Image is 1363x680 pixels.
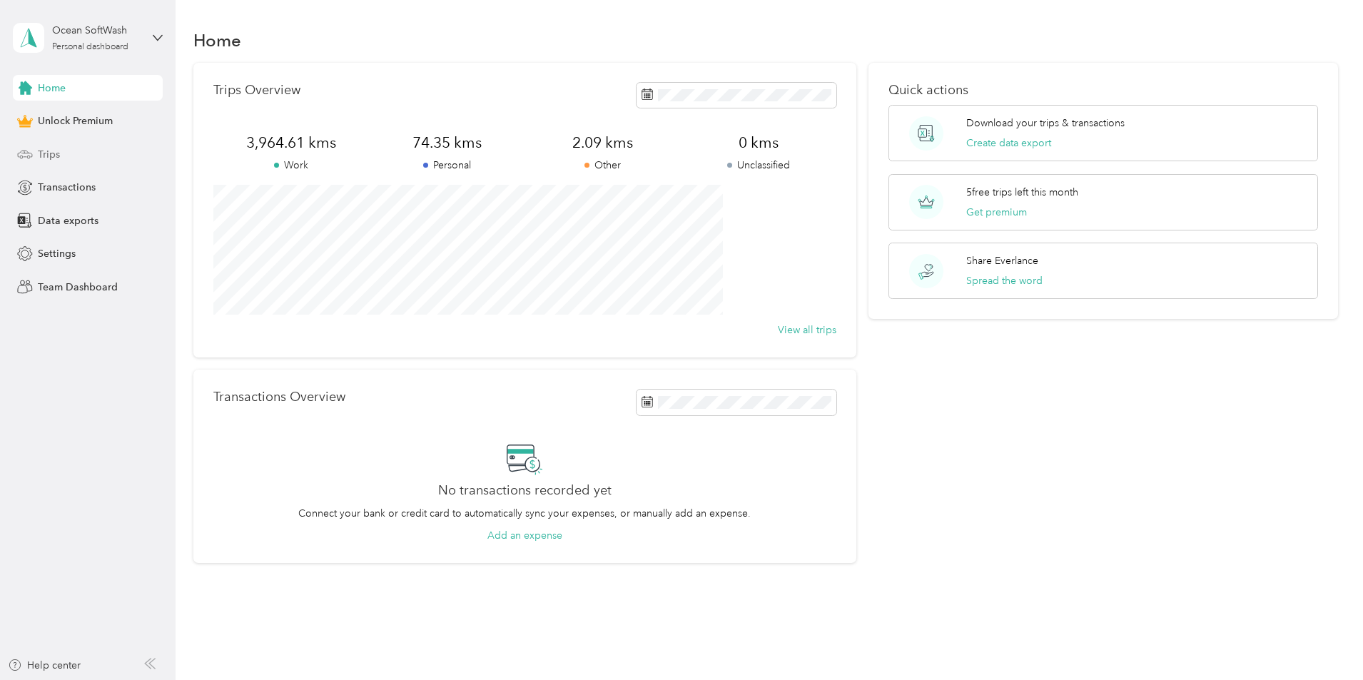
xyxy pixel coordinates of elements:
p: Transactions Overview [213,390,345,405]
p: Download your trips & transactions [966,116,1125,131]
p: Work [213,158,369,173]
button: Get premium [966,205,1027,220]
p: Share Everlance [966,253,1038,268]
span: 74.35 kms [369,133,525,153]
button: Create data export [966,136,1051,151]
p: Personal [369,158,525,173]
span: 0 kms [680,133,836,153]
p: 5 free trips left this month [966,185,1078,200]
button: Spread the word [966,273,1043,288]
p: Quick actions [888,83,1318,98]
iframe: Everlance-gr Chat Button Frame [1283,600,1363,680]
span: 2.09 kms [525,133,680,153]
span: Home [38,81,66,96]
span: Transactions [38,180,96,195]
p: Trips Overview [213,83,300,98]
h2: No transactions recorded yet [438,483,612,498]
p: Connect your bank or credit card to automatically sync your expenses, or manually add an expense. [298,506,751,521]
span: Settings [38,246,76,261]
span: Trips [38,147,60,162]
span: Data exports [38,213,98,228]
p: Other [525,158,680,173]
h1: Home [193,33,241,48]
div: Ocean SoftWash [52,23,141,38]
button: View all trips [778,323,836,338]
span: Unlock Premium [38,113,113,128]
button: Add an expense [487,528,562,543]
p: Unclassified [680,158,836,173]
span: 3,964.61 kms [213,133,369,153]
button: Help center [8,658,81,673]
span: Team Dashboard [38,280,118,295]
div: Personal dashboard [52,43,128,51]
